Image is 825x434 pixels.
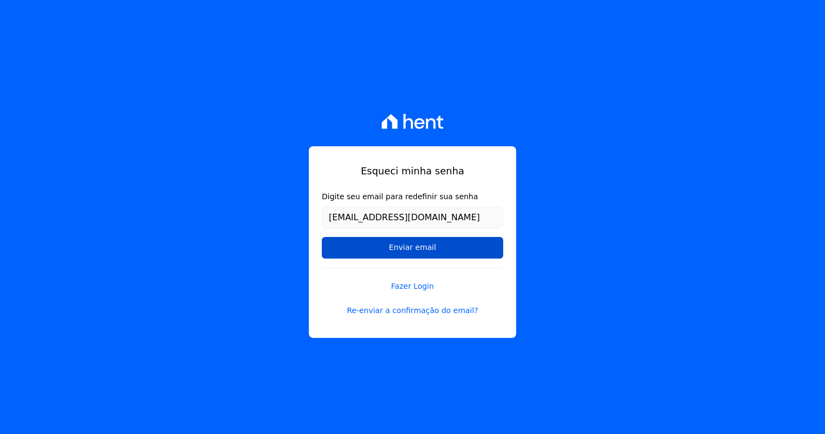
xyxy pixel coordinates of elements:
a: Re-enviar a confirmação do email? [322,305,503,316]
input: Email [322,207,503,228]
input: Enviar email [322,237,503,259]
a: Fazer Login [322,267,503,292]
label: Digite seu email para redefinir sua senha [322,191,503,202]
h1: Esqueci minha senha [322,164,503,178]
